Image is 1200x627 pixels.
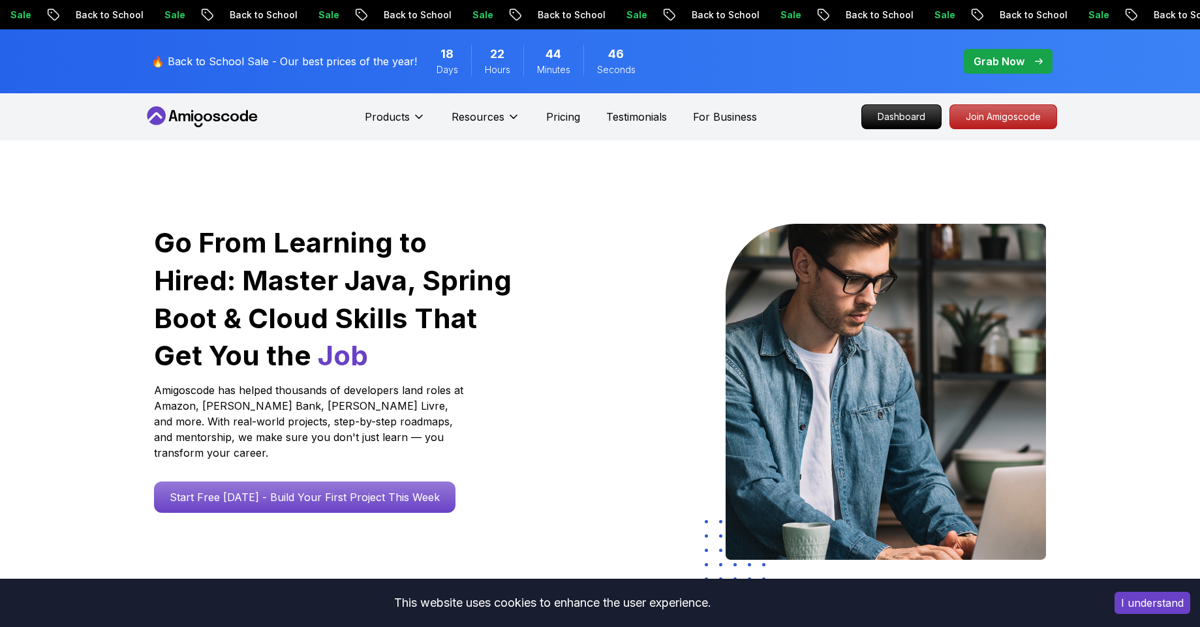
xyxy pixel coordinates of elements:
[61,8,150,22] p: Back to School
[597,63,636,76] span: Seconds
[920,8,962,22] p: Sale
[440,45,454,63] span: 18 Days
[766,8,808,22] p: Sale
[546,109,580,125] a: Pricing
[150,8,192,22] p: Sale
[985,8,1074,22] p: Back to School
[974,54,1024,69] p: Grab Now
[458,8,500,22] p: Sale
[861,104,942,129] a: Dashboard
[485,63,510,76] span: Hours
[151,54,417,69] p: 🔥 Back to School Sale - Our best prices of the year!
[606,109,667,125] a: Testimonials
[154,224,514,375] h1: Go From Learning to Hired: Master Java, Spring Boot & Cloud Skills That Get You the
[154,482,455,513] a: Start Free [DATE] - Build Your First Project This Week
[318,339,368,372] span: Job
[1074,8,1116,22] p: Sale
[452,109,504,125] p: Resources
[365,109,410,125] p: Products
[437,63,458,76] span: Days
[608,45,624,63] span: 46 Seconds
[10,589,1095,617] div: This website uses cookies to enhance the user experience.
[490,45,504,63] span: 22 Hours
[831,8,920,22] p: Back to School
[949,104,1057,129] a: Join Amigoscode
[452,109,520,135] button: Resources
[537,63,570,76] span: Minutes
[950,105,1056,129] p: Join Amigoscode
[862,105,941,129] p: Dashboard
[693,109,757,125] a: For Business
[677,8,766,22] p: Back to School
[546,45,561,63] span: 44 Minutes
[612,8,654,22] p: Sale
[726,224,1046,560] img: hero
[215,8,304,22] p: Back to School
[154,382,467,461] p: Amigoscode has helped thousands of developers land roles at Amazon, [PERSON_NAME] Bank, [PERSON_N...
[304,8,346,22] p: Sale
[365,109,425,135] button: Products
[369,8,458,22] p: Back to School
[1115,592,1190,614] button: Accept cookies
[523,8,612,22] p: Back to School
